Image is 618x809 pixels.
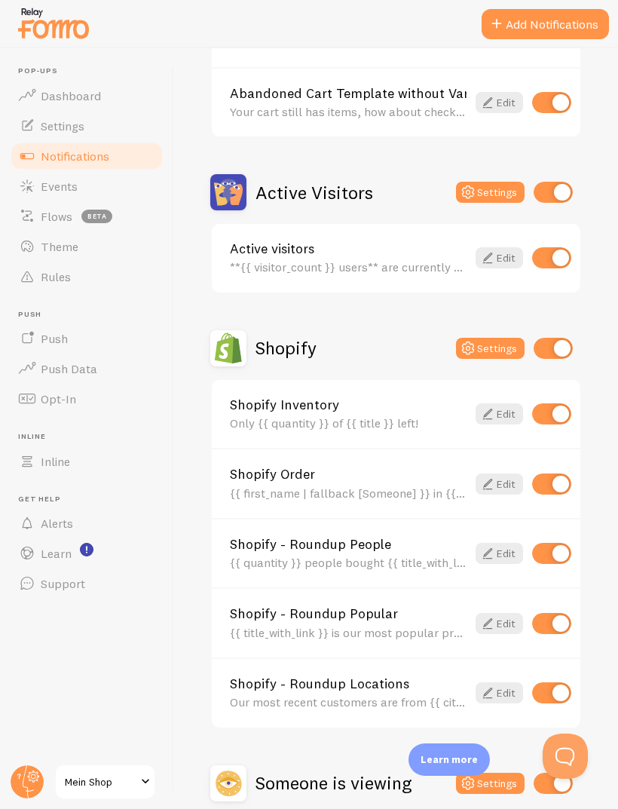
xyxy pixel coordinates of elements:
[9,538,164,568] a: Learn
[9,323,164,354] a: Push
[9,354,164,384] a: Push Data
[476,682,523,703] a: Edit
[543,734,588,779] iframe: Help Scout Beacon - Open
[18,66,164,76] span: Pop-ups
[230,242,467,256] a: Active visitors
[18,495,164,504] span: Get Help
[9,384,164,414] a: Opt-In
[210,765,246,801] img: Someone is viewing
[230,467,467,481] a: Shopify Order
[41,179,78,194] span: Events
[41,391,76,406] span: Opt-In
[230,677,467,691] a: Shopify - Roundup Locations
[81,210,112,223] span: beta
[41,118,84,133] span: Settings
[230,695,467,709] div: Our most recent customers are from {{ city_1 }}, {{ city_2 }}, and {{ city_3 }}
[41,576,85,591] span: Support
[230,416,467,430] div: Only {{ quantity }} of {{ title }} left!
[9,171,164,201] a: Events
[456,182,525,203] button: Settings
[9,508,164,538] a: Alerts
[456,773,525,794] button: Settings
[9,446,164,477] a: Inline
[421,752,478,767] p: Learn more
[41,516,73,531] span: Alerts
[41,546,72,561] span: Learn
[456,338,525,359] button: Settings
[230,260,467,274] div: **{{ visitor_count }} users** are currently active on our {{ page_or_website }} {{ time_period }}
[230,626,467,639] div: {{ title_with_link }} is our most popular product this week, with {{ quantity }} purchases
[9,201,164,231] a: Flows beta
[210,330,246,366] img: Shopify
[476,543,523,564] a: Edit
[41,88,101,103] span: Dashboard
[80,543,93,556] svg: <p>Watch New Feature Tutorials!</p>
[18,310,164,320] span: Push
[476,92,523,113] a: Edit
[408,743,490,776] div: Learn more
[41,361,97,376] span: Push Data
[9,81,164,111] a: Dashboard
[9,141,164,171] a: Notifications
[476,473,523,495] a: Edit
[9,231,164,262] a: Theme
[255,336,317,360] h2: Shopify
[9,568,164,599] a: Support
[230,87,467,100] a: Abandoned Cart Template without Variables
[9,262,164,292] a: Rules
[65,773,136,791] span: Mein Shop
[230,105,467,118] div: Your cart still has items, how about checkout?
[255,771,411,795] h2: Someone is viewing
[230,556,467,569] div: {{ quantity }} people bought {{ title_with_link }} in the last few hours
[41,331,68,346] span: Push
[230,538,467,551] a: Shopify - Roundup People
[16,4,91,42] img: fomo-relay-logo-orange.svg
[9,111,164,141] a: Settings
[255,181,373,204] h2: Active Visitors
[476,613,523,634] a: Edit
[41,209,72,224] span: Flows
[41,454,70,469] span: Inline
[230,607,467,621] a: Shopify - Roundup Popular
[54,764,156,800] a: Mein Shop
[476,247,523,268] a: Edit
[210,174,246,210] img: Active Visitors
[41,149,109,164] span: Notifications
[18,432,164,442] span: Inline
[476,403,523,424] a: Edit
[230,486,467,500] div: {{ first_name | fallback [Someone] }} in {{ city | fallback [somewhere cool] }}, {{ province | fa...
[41,269,71,284] span: Rules
[41,239,78,254] span: Theme
[230,398,467,412] a: Shopify Inventory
